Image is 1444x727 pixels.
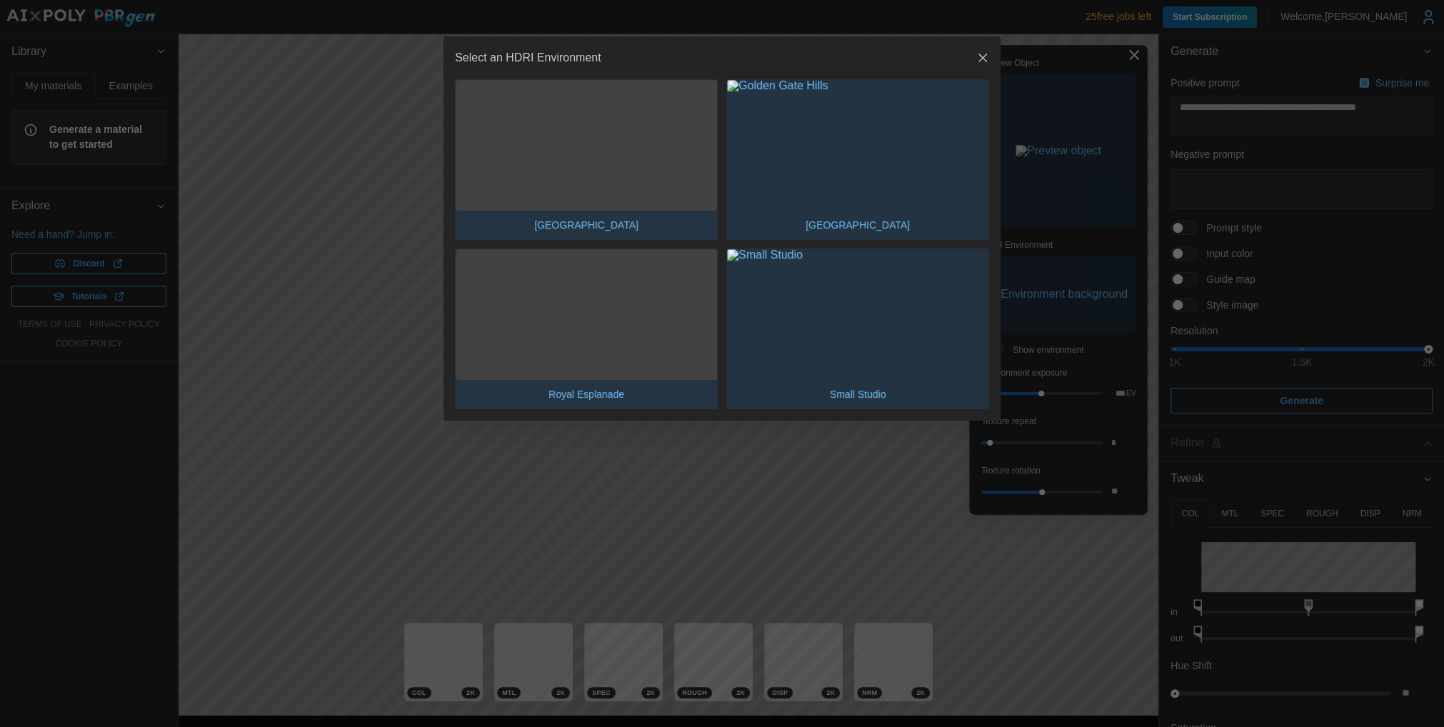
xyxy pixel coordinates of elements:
[727,249,988,380] img: Small Studio
[727,80,988,211] img: Golden Gate Hills
[798,211,917,239] p: [GEOGRAPHIC_DATA]
[541,380,631,408] p: Royal Esplanade
[726,79,989,240] button: Golden Gate Hills[GEOGRAPHIC_DATA]
[455,52,601,64] h2: Select an HDRI Environment
[527,211,646,239] p: [GEOGRAPHIC_DATA]
[455,249,718,409] button: Royal EsplanadeRoyal Esplanade
[726,249,989,409] button: Small StudioSmall Studio
[823,380,893,408] p: Small Studio
[455,79,718,240] button: Cobblestone Street[GEOGRAPHIC_DATA]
